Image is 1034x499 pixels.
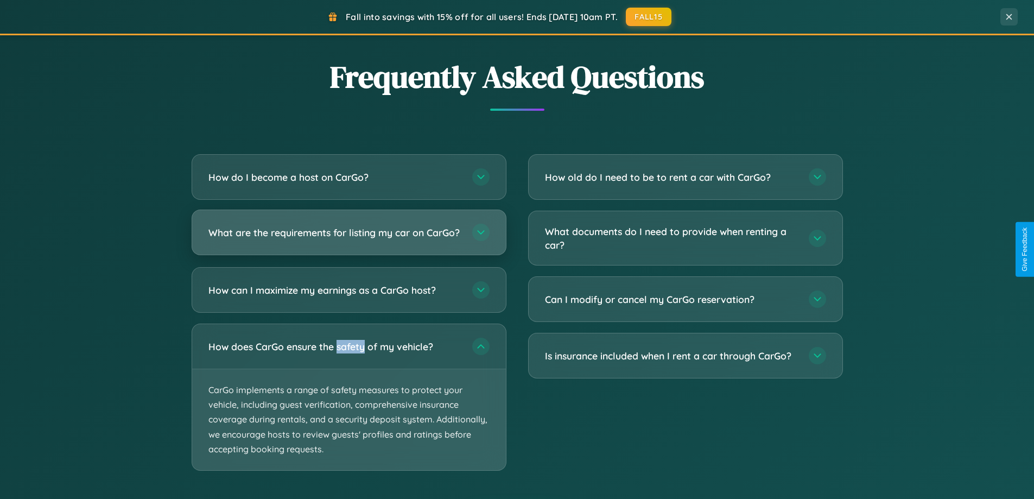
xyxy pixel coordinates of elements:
h3: How do I become a host on CarGo? [208,170,461,184]
h3: How does CarGo ensure the safety of my vehicle? [208,340,461,353]
h2: Frequently Asked Questions [192,56,843,98]
p: CarGo implements a range of safety measures to protect your vehicle, including guest verification... [192,369,506,470]
h3: What documents do I need to provide when renting a car? [545,225,798,251]
h3: How can I maximize my earnings as a CarGo host? [208,283,461,297]
span: Fall into savings with 15% off for all users! Ends [DATE] 10am PT. [346,11,618,22]
h3: Is insurance included when I rent a car through CarGo? [545,349,798,363]
button: FALL15 [626,8,671,26]
div: Give Feedback [1021,228,1029,271]
h3: Can I modify or cancel my CarGo reservation? [545,293,798,306]
h3: What are the requirements for listing my car on CarGo? [208,226,461,239]
h3: How old do I need to be to rent a car with CarGo? [545,170,798,184]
